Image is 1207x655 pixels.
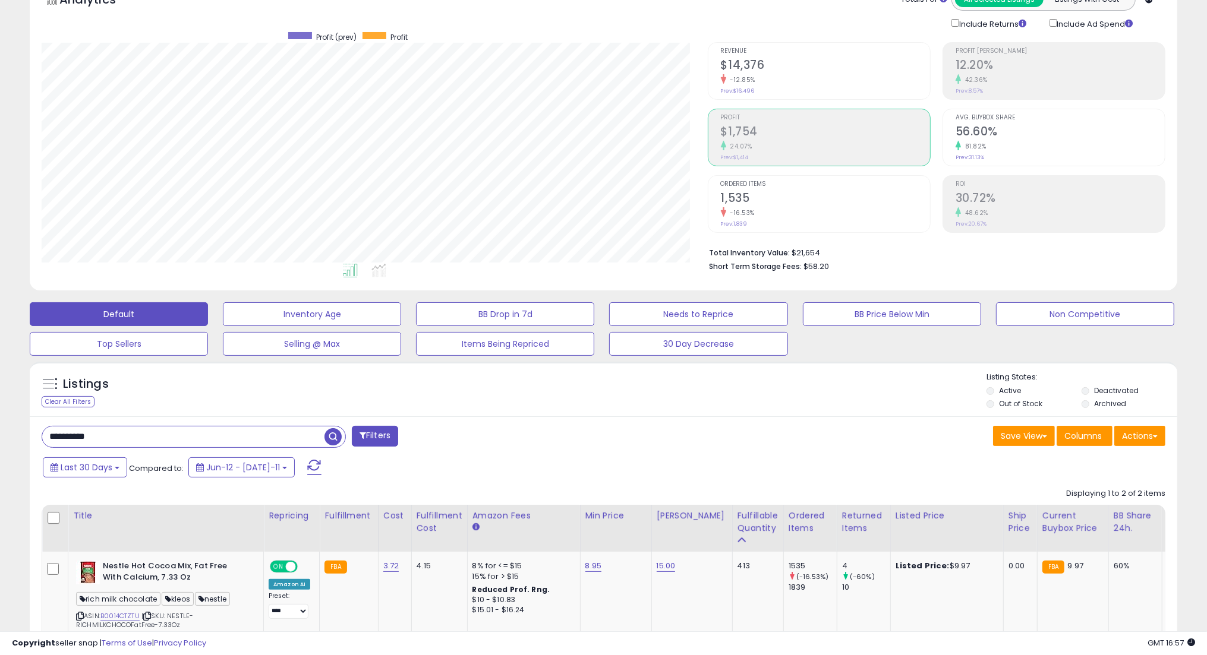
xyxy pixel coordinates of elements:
small: FBA [324,561,346,574]
b: Total Inventory Value: [710,248,790,258]
div: BB Share 24h. [1114,510,1157,534]
small: Prev: 1,839 [721,220,748,227]
div: Cost [383,510,406,522]
div: Displaying 1 to 2 of 2 items [1066,488,1165,499]
button: Actions [1114,426,1165,446]
div: 4 [842,561,890,571]
div: Fulfillable Quantity [738,510,779,534]
b: Listed Price: [896,560,950,571]
button: BB Price Below Min [803,302,981,326]
button: BB Drop in 7d [416,302,594,326]
small: -16.53% [726,208,755,217]
small: Prev: $1,414 [721,154,749,161]
div: 4.15 [417,561,458,571]
button: Default [30,302,208,326]
span: Last 30 Days [61,461,112,473]
div: Returned Items [842,510,885,534]
div: Ordered Items [789,510,832,534]
a: 15.00 [657,560,676,572]
small: 48.62% [961,208,988,217]
small: Prev: 31.13% [956,154,984,161]
span: $58.20 [804,261,830,272]
strong: Copyright [12,637,55,648]
small: 24.07% [726,142,752,151]
h2: $1,754 [721,125,930,141]
small: Prev: 20.67% [956,220,987,227]
label: Deactivated [1094,385,1139,395]
h5: Listings [63,376,109,393]
span: Avg. Buybox Share [956,115,1165,121]
span: 9.97 [1067,560,1083,571]
div: 413 [738,561,774,571]
h2: 56.60% [956,125,1165,141]
div: [PERSON_NAME] [657,510,727,522]
div: 1535 [789,561,837,571]
span: ON [271,562,286,572]
div: Clear All Filters [42,396,94,407]
small: Prev: $16,496 [721,87,755,94]
button: Save View [993,426,1055,446]
span: Profit (prev) [316,32,357,42]
a: 8.95 [585,560,602,572]
button: Items Being Repriced [416,332,594,356]
span: Revenue [721,48,930,55]
div: Min Price [585,510,647,522]
a: Privacy Policy [154,637,206,648]
span: rich milk chocolate [76,592,160,606]
small: -12.85% [726,75,756,84]
span: nestle [195,592,230,606]
small: 81.82% [961,142,987,151]
div: Include Returns [943,17,1041,30]
span: Profit [721,115,930,121]
span: ROI [956,181,1165,188]
div: $15.01 - $16.24 [472,605,571,615]
b: Nestle Hot Cocoa Mix, Fat Free With Calcium, 7.33 Oz [103,561,247,586]
div: Current Buybox Price [1042,510,1104,534]
div: 0.00 [1009,561,1028,571]
p: Listing States: [987,372,1177,383]
div: 8% for <= $15 [472,561,571,571]
span: Compared to: [129,463,184,474]
div: 15% for > $15 [472,571,571,582]
span: kleos [162,592,194,606]
button: Filters [352,426,398,447]
b: Reduced Prof. Rng. [472,584,550,594]
span: Jun-12 - [DATE]-11 [206,461,280,473]
img: 51S9uiHJPiL._SL40_.jpg [76,561,100,584]
div: Fulfillment Cost [417,510,462,534]
button: Jun-12 - [DATE]-11 [188,457,295,477]
label: Out of Stock [999,398,1042,409]
b: Short Term Storage Fees: [710,261,802,271]
button: Top Sellers [30,332,208,356]
label: Active [999,385,1021,395]
div: Title [73,510,259,522]
div: seller snap | | [12,638,206,649]
span: Profit [390,32,408,42]
div: Include Ad Spend [1041,17,1152,30]
button: Needs to Reprice [609,302,787,326]
h2: 30.72% [956,191,1165,207]
div: Amazon Fees [472,510,575,522]
li: $21,654 [710,245,1156,259]
div: 1839 [789,582,837,593]
small: (-16.53%) [796,572,828,581]
label: Archived [1094,398,1126,409]
button: Columns [1057,426,1113,446]
h2: 1,535 [721,191,930,207]
span: Columns [1064,430,1102,442]
button: Selling @ Max [223,332,401,356]
div: Ship Price [1009,510,1032,534]
a: B0014CTZTU [100,611,140,621]
div: Preset: [269,592,310,619]
div: Listed Price [896,510,998,522]
small: FBA [1042,561,1064,574]
h2: 12.20% [956,58,1165,74]
span: OFF [296,562,315,572]
small: 42.36% [961,75,988,84]
div: Fulfillment [324,510,373,522]
button: 30 Day Decrease [609,332,787,356]
div: Repricing [269,510,314,522]
span: Ordered Items [721,181,930,188]
span: Profit [PERSON_NAME] [956,48,1165,55]
h2: $14,376 [721,58,930,74]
